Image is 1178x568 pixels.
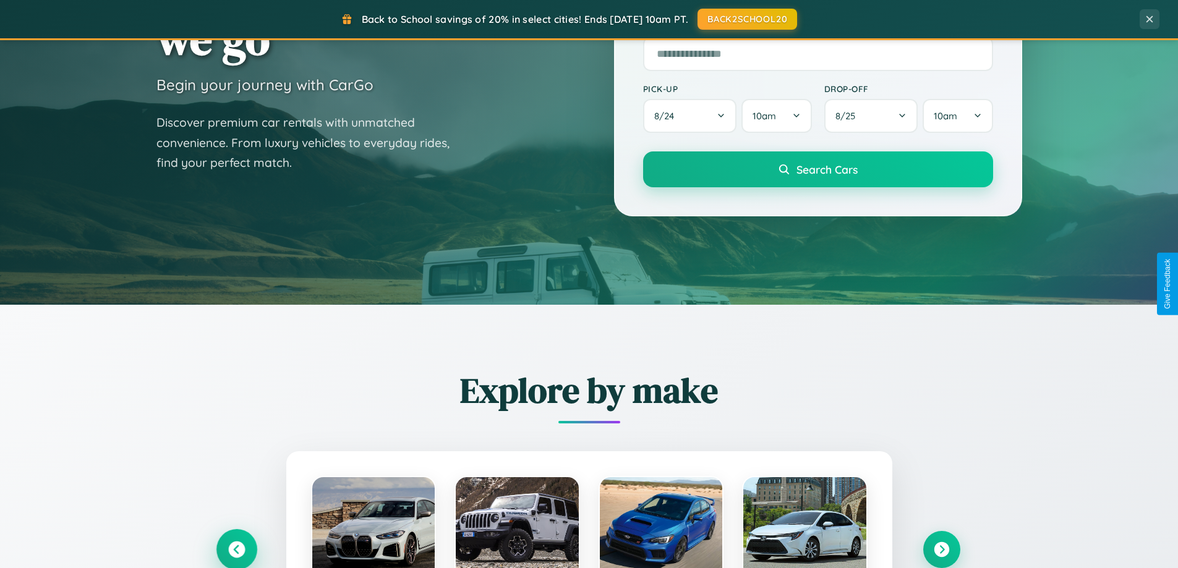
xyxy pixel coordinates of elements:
h3: Begin your journey with CarGo [156,75,373,94]
label: Drop-off [824,83,993,94]
button: 10am [923,99,992,133]
span: 10am [934,110,957,122]
h2: Explore by make [218,367,960,414]
button: Search Cars [643,151,993,187]
span: 8 / 24 [654,110,680,122]
p: Discover premium car rentals with unmatched convenience. From luxury vehicles to everyday rides, ... [156,112,466,173]
span: 8 / 25 [835,110,861,122]
span: Search Cars [796,163,858,176]
button: 8/25 [824,99,918,133]
span: Back to School savings of 20% in select cities! Ends [DATE] 10am PT. [362,13,688,25]
button: 10am [741,99,811,133]
span: 10am [753,110,776,122]
button: 8/24 [643,99,737,133]
label: Pick-up [643,83,812,94]
button: BACK2SCHOOL20 [698,9,797,30]
div: Give Feedback [1163,259,1172,309]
